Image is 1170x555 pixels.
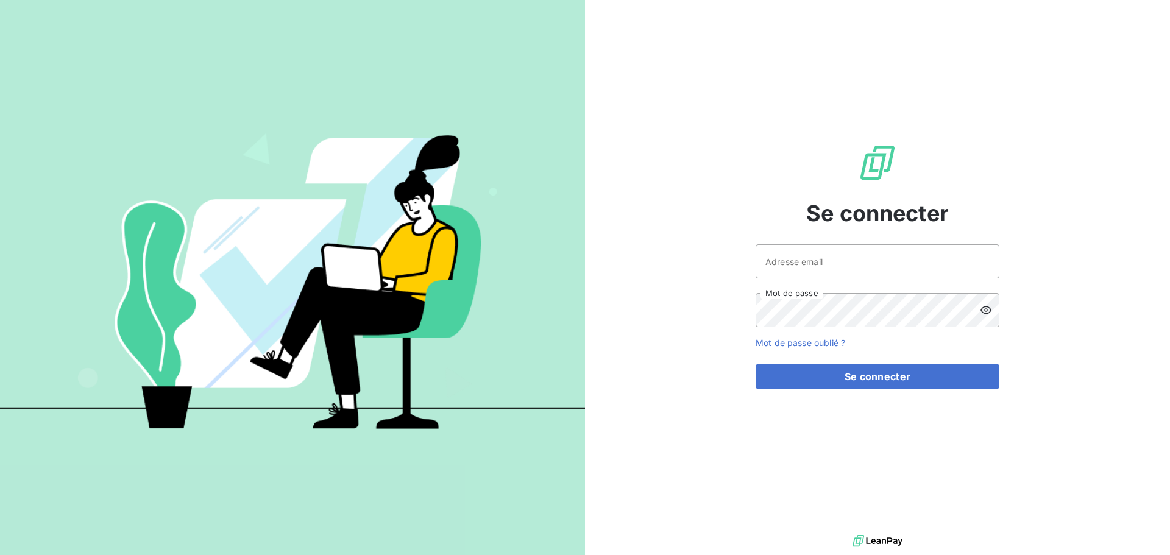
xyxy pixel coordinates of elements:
img: logo [853,532,902,550]
a: Mot de passe oublié ? [756,338,845,348]
button: Se connecter [756,364,999,389]
input: placeholder [756,244,999,278]
img: Logo LeanPay [858,143,897,182]
span: Se connecter [806,197,949,230]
